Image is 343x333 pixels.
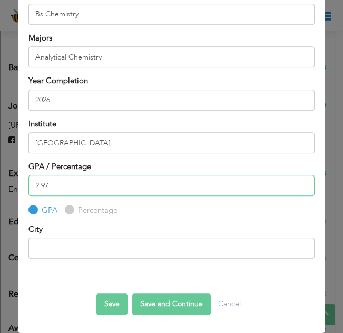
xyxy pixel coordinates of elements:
label: Percentage [75,205,117,216]
label: Institute [28,119,56,130]
div: Add your educational degree. [8,211,327,232]
button: Save and Continue [132,294,211,315]
label: City [28,224,43,235]
label: Majors [28,33,52,44]
label: GPA [39,205,57,216]
label: Year Completion [28,75,88,86]
label: GPA / Percentage [28,161,91,172]
button: Save [96,294,128,315]
button: Cancel [213,294,246,315]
